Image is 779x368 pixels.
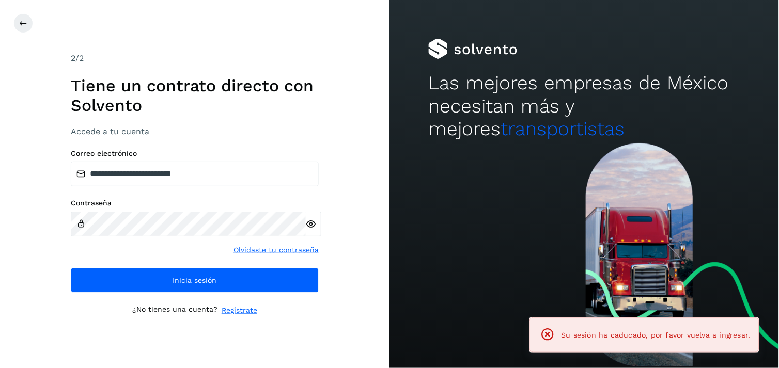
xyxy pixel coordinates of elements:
a: Olvidaste tu contraseña [233,245,319,255]
label: Correo electrónico [71,149,319,158]
h3: Accede a tu cuenta [71,126,319,136]
button: Inicia sesión [71,268,319,293]
h1: Tiene un contrato directo con Solvento [71,76,319,116]
span: Su sesión ha caducado, por favor vuelva a ingresar. [562,331,751,339]
span: 2 [71,53,75,63]
span: transportistas [501,118,625,140]
a: Regístrate [222,305,257,316]
label: Contraseña [71,199,319,207]
div: /2 [71,52,319,65]
span: Inicia sesión [173,277,217,284]
p: ¿No tienes una cuenta? [132,305,217,316]
h2: Las mejores empresas de México necesitan más y mejores [428,72,740,140]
